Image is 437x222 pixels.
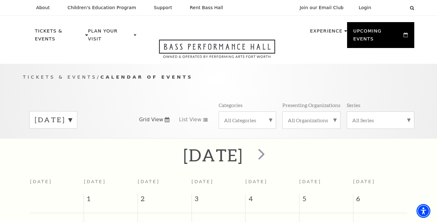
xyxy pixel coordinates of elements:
[310,27,342,39] p: Experience
[192,179,214,184] span: [DATE]
[30,175,84,194] th: [DATE]
[249,144,272,166] button: next
[179,116,201,123] span: List View
[245,179,268,184] span: [DATE]
[219,102,243,108] p: Categories
[352,117,409,123] label: All Series
[136,39,298,64] a: Open this option
[88,27,132,46] p: Plan Your Visit
[35,115,72,125] label: [DATE]
[36,5,50,10] p: About
[190,5,223,10] p: Rent Bass Hall
[282,102,340,108] p: Presenting Organizations
[353,179,375,184] span: [DATE]
[245,194,299,207] span: 4
[381,5,404,11] select: Select:
[299,179,322,184] span: [DATE]
[84,179,106,184] span: [DATE]
[224,117,271,123] label: All Categories
[183,145,243,165] h2: [DATE]
[347,102,360,108] p: Series
[353,194,407,207] span: 6
[84,194,138,207] span: 1
[138,179,160,184] span: [DATE]
[416,204,430,218] div: Accessibility Menu
[288,117,335,123] label: All Organizations
[138,194,192,207] span: 2
[100,74,193,80] span: Calendar of Events
[23,73,414,81] p: /
[154,5,172,10] p: Support
[299,194,353,207] span: 5
[35,27,84,46] p: Tickets & Events
[23,74,97,80] span: Tickets & Events
[353,27,402,46] p: Upcoming Events
[192,194,245,207] span: 3
[139,116,163,123] span: Grid View
[68,5,136,10] p: Children's Education Program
